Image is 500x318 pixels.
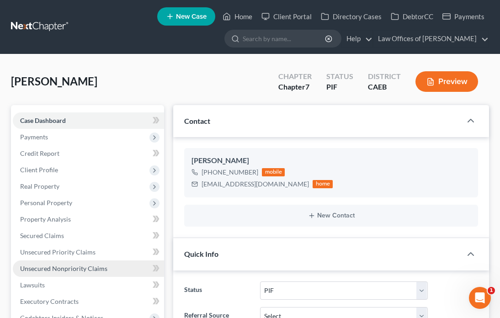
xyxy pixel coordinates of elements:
a: Secured Claims [13,228,164,244]
a: Unsecured Priority Claims [13,244,164,260]
div: District [368,71,401,82]
span: Contact [184,117,210,125]
span: Real Property [20,182,59,190]
span: Executory Contracts [20,297,79,305]
span: Secured Claims [20,232,64,239]
span: Case Dashboard [20,117,66,124]
div: CAEB [368,82,401,92]
iframe: Intercom live chat [469,287,491,309]
a: Payments [438,8,489,25]
input: Search by name... [243,30,326,47]
div: Status [326,71,353,82]
div: PIF [326,82,353,92]
div: home [313,180,333,188]
span: Personal Property [20,199,72,207]
span: Lawsuits [20,281,45,289]
div: mobile [262,168,285,176]
label: Status [180,281,255,300]
span: Property Analysis [20,215,71,223]
span: Unsecured Priority Claims [20,248,96,256]
div: [PERSON_NAME] [191,155,471,166]
span: Client Profile [20,166,58,174]
div: [EMAIL_ADDRESS][DOMAIN_NAME] [202,180,309,189]
a: Case Dashboard [13,112,164,129]
button: New Contact [191,212,471,219]
a: Executory Contracts [13,293,164,310]
a: Credit Report [13,145,164,162]
a: Directory Cases [316,8,386,25]
a: Help [342,31,372,47]
a: Property Analysis [13,211,164,228]
a: Home [218,8,257,25]
div: [PHONE_NUMBER] [202,168,258,177]
a: DebtorCC [386,8,438,25]
a: Unsecured Nonpriority Claims [13,260,164,277]
a: Lawsuits [13,277,164,293]
span: Unsecured Nonpriority Claims [20,265,107,272]
span: [PERSON_NAME] [11,74,97,88]
button: Preview [415,71,478,92]
span: Quick Info [184,249,218,258]
span: Payments [20,133,48,141]
a: Law Offices of [PERSON_NAME] [373,31,489,47]
span: New Case [176,13,207,20]
span: 7 [305,82,309,91]
div: Chapter [278,71,312,82]
span: 1 [488,287,495,294]
div: Chapter [278,82,312,92]
span: Credit Report [20,149,59,157]
a: Client Portal [257,8,316,25]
